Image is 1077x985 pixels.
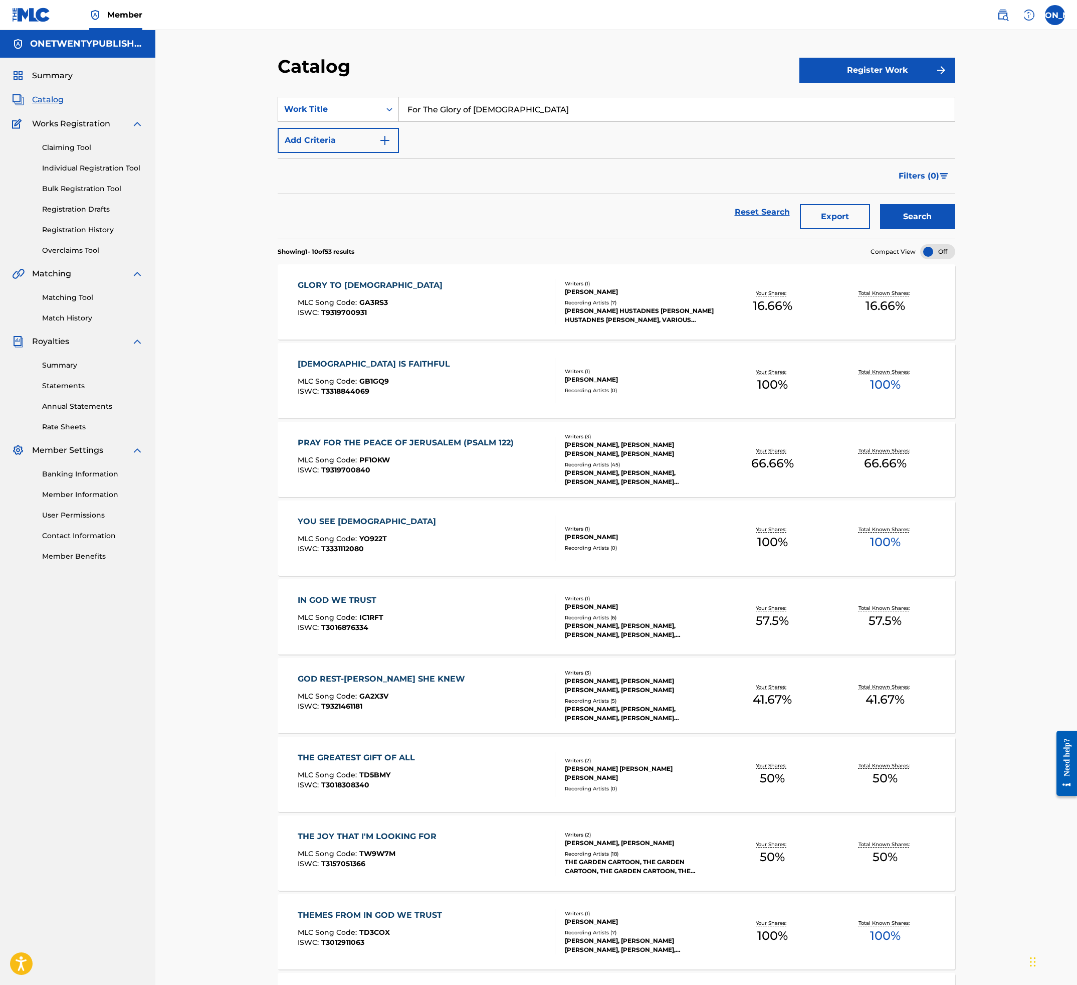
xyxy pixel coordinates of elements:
[298,465,321,474] span: ISWC :
[298,770,359,779] span: MLC Song Code :
[321,702,362,711] span: T9321461181
[42,401,143,412] a: Annual Statements
[866,691,905,709] span: 41.67 %
[899,170,939,182] span: Filters ( 0 )
[42,142,143,153] a: Claiming Tool
[873,848,898,866] span: 50 %
[359,377,389,386] span: GB1GQ9
[757,927,788,945] span: 100 %
[359,613,383,622] span: IC1RFT
[321,387,369,396] span: T3318844069
[278,247,354,256] p: Showing 1 - 10 of 53 results
[757,376,788,394] span: 100 %
[42,313,143,323] a: Match History
[298,387,321,396] span: ISWC :
[321,623,368,632] span: T3016876334
[131,118,143,130] img: expand
[858,604,912,612] p: Total Known Shares:
[42,292,143,303] a: Matching Tool
[997,9,1009,21] img: search
[858,841,912,848] p: Total Known Shares:
[278,501,955,576] a: YOU SEE [DEMOGRAPHIC_DATA]MLC Song Code:YO922TISWC:T3331112080Writers (1)[PERSON_NAME]Recording A...
[565,621,716,639] div: [PERSON_NAME], [PERSON_NAME], [PERSON_NAME], [PERSON_NAME], [PERSON_NAME] [PERSON_NAME], [PERSON_...
[565,595,716,602] div: Writers ( 1 )
[42,381,143,391] a: Statements
[756,762,789,769] p: Your Shares:
[757,533,788,551] span: 100 %
[298,702,321,711] span: ISWC :
[359,849,395,858] span: TW9W7M
[42,531,143,541] a: Contact Information
[298,752,420,764] div: THE GREATEST GIFT OF ALL
[278,128,399,153] button: Add Criteria
[858,683,912,691] p: Total Known Shares:
[565,602,716,611] div: [PERSON_NAME]
[298,859,321,868] span: ISWC :
[871,247,916,256] span: Compact View
[565,440,716,458] div: [PERSON_NAME], [PERSON_NAME] [PERSON_NAME], [PERSON_NAME]
[298,455,359,464] span: MLC Song Code :
[32,336,69,348] span: Royalties
[1027,937,1077,985] div: Chat Widget
[756,683,789,691] p: Your Shares:
[321,938,364,947] span: T3012911063
[753,297,792,315] span: 16.66 %
[565,287,716,296] div: [PERSON_NAME]
[756,612,789,630] span: 57.5 %
[756,447,789,454] p: Your Shares:
[298,594,383,606] div: IN GOD WE TRUST
[12,268,25,280] img: Matching
[760,848,785,866] span: 50 %
[298,516,441,528] div: YOU SEE [DEMOGRAPHIC_DATA]
[359,928,390,937] span: TD3COX
[32,70,73,82] span: Summary
[870,376,901,394] span: 100 %
[753,691,792,709] span: 41.67 %
[565,697,716,705] div: Recording Artists ( 5 )
[131,336,143,348] img: expand
[298,279,448,291] div: GLORY TO [DEMOGRAPHIC_DATA]
[565,525,716,533] div: Writers ( 1 )
[379,134,391,146] img: 9d2ae6d4665cec9f34b9.svg
[858,289,912,297] p: Total Known Shares:
[565,839,716,848] div: [PERSON_NAME], [PERSON_NAME]
[42,489,143,500] a: Member Information
[298,928,359,937] span: MLC Song Code :
[756,289,789,297] p: Your Shares:
[131,444,143,456] img: expand
[870,533,901,551] span: 100 %
[940,173,948,179] img: filter
[298,623,321,632] span: ISWC :
[565,850,716,858] div: Recording Artists ( 18 )
[858,762,912,769] p: Total Known Shares:
[864,454,907,472] span: 66.66 %
[278,737,955,812] a: THE GREATEST GIFT OF ALLMLC Song Code:TD5BMYISWC:T3018308340Writers (2)[PERSON_NAME] [PERSON_NAME...
[565,461,716,468] div: Recording Artists ( 45 )
[32,268,71,280] span: Matching
[858,919,912,927] p: Total Known Shares:
[298,437,519,449] div: PRAY FOR THE PEACE OF JERUSALEM (PSALM 122)
[89,9,101,21] img: Top Rightsholder
[32,444,103,456] span: Member Settings
[866,297,905,315] span: 16.66 %
[756,841,789,848] p: Your Shares:
[298,938,321,947] span: ISWC :
[1030,947,1036,977] div: Drag
[12,118,25,130] img: Works Registration
[359,692,388,701] span: GA2X3V
[873,769,898,787] span: 50 %
[32,94,64,106] span: Catalog
[42,360,143,371] a: Summary
[565,831,716,839] div: Writers ( 2 )
[42,245,143,256] a: Overclaims Tool
[42,469,143,479] a: Banking Information
[359,534,387,543] span: YO922T
[756,526,789,533] p: Your Shares:
[278,97,955,239] form: Search Form
[278,894,955,969] a: THEMES FROM IN GOD WE TRUSTMLC Song Code:TD3COXISWC:T3012911063Writers (1)[PERSON_NAME]Recording ...
[284,103,374,115] div: Work Title
[565,910,716,917] div: Writers ( 1 )
[565,368,716,375] div: Writers ( 1 )
[12,94,24,106] img: Catalog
